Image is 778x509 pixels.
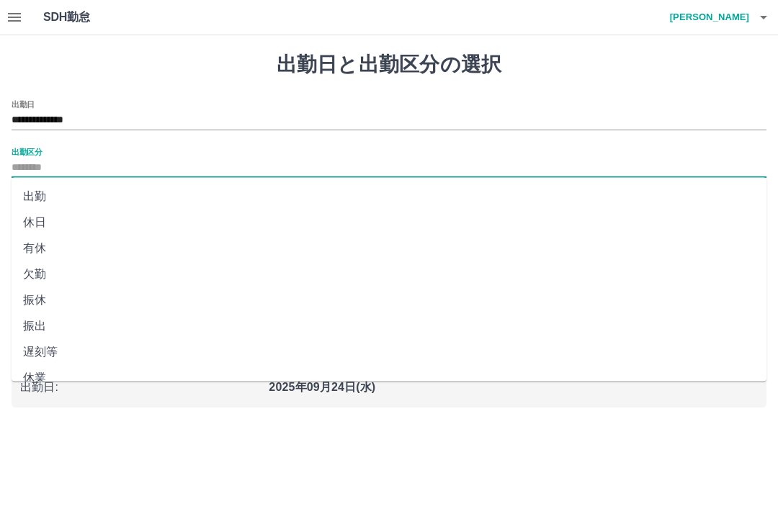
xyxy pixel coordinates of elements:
[20,379,260,396] p: 出勤日 :
[12,210,766,235] li: 休日
[12,53,766,77] h1: 出勤日と出勤区分の選択
[12,287,766,313] li: 振休
[12,184,766,210] li: 出勤
[12,339,766,365] li: 遅刻等
[12,235,766,261] li: 有休
[12,365,766,391] li: 休業
[12,99,35,109] label: 出勤日
[269,381,375,393] b: 2025年09月24日(水)
[12,313,766,339] li: 振出
[12,261,766,287] li: 欠勤
[12,146,42,157] label: 出勤区分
